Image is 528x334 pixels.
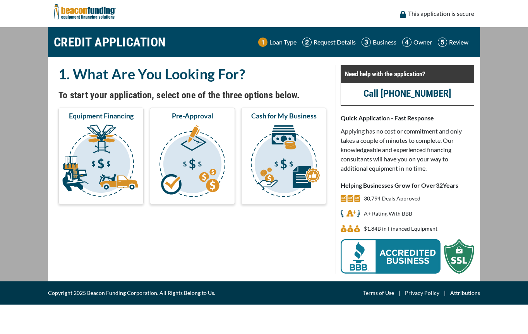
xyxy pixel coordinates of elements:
[341,239,474,274] img: BBB Acredited Business and SSL Protection
[402,38,411,47] img: Step 4
[172,111,213,120] span: Pre-Approval
[243,123,325,201] img: Cash for My Business
[363,88,451,99] a: Call [PHONE_NUMBER]
[151,123,233,201] img: Pre-Approval
[251,111,317,120] span: Cash for My Business
[54,31,166,53] h1: CREDIT APPLICATION
[48,288,215,298] span: Copyright 2025 Beacon Funding Corporation. All Rights Belong to Us.
[150,108,235,204] button: Pre-Approval
[69,111,134,120] span: Equipment Financing
[438,38,447,47] img: Step 5
[58,108,144,204] button: Equipment Financing
[58,89,326,102] h4: To start your application, select one of the three options below.
[302,38,312,47] img: Step 2
[364,209,412,218] p: A+ Rating With BBB
[450,288,480,298] a: Attributions
[436,182,443,189] span: 32
[373,38,396,47] p: Business
[314,38,356,47] p: Request Details
[258,38,267,47] img: Step 1
[341,181,474,190] p: Helping Businesses Grow for Over Years
[363,288,394,298] a: Terms of Use
[364,194,420,203] p: 30,794 Deals Approved
[58,65,326,83] h2: 1. What Are You Looking For?
[405,288,439,298] a: Privacy Policy
[269,38,297,47] p: Loan Type
[364,224,437,233] p: $1,844,964,824 in Financed Equipment
[394,288,405,298] span: |
[60,123,142,201] img: Equipment Financing
[413,38,432,47] p: Owner
[449,38,468,47] p: Review
[362,38,371,47] img: Step 3
[341,127,474,173] p: Applying has no cost or commitment and only takes a couple of minutes to complete. Our knowledgea...
[345,69,470,79] p: Need help with the application?
[341,113,474,123] p: Quick Application - Fast Response
[400,11,406,18] img: lock icon to convery security
[439,288,450,298] span: |
[408,9,474,18] p: This application is secure
[241,108,326,204] button: Cash for My Business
